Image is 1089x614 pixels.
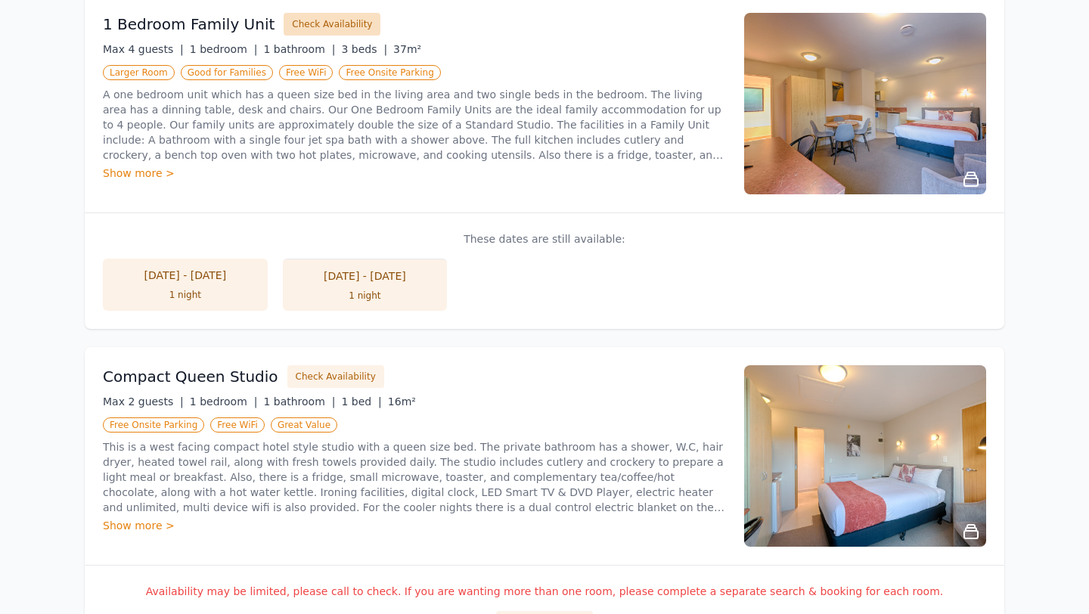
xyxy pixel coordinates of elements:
p: This is a west facing compact hotel style studio with a queen size bed. The private bathroom has ... [103,439,726,515]
p: A one bedroom unit which has a queen size bed in the living area and two single beds in the bedro... [103,87,726,163]
span: Free Onsite Parking [103,417,204,433]
button: Check Availability [287,365,384,388]
h3: Compact Queen Studio [103,366,278,387]
div: Show more > [103,518,726,533]
span: Free WiFi [210,417,265,433]
span: Max 4 guests | [103,43,184,55]
span: 1 bedroom | [190,43,258,55]
div: [DATE] - [DATE] [118,268,253,283]
p: Availability may be limited, please call to check. If you are wanting more than one room, please ... [103,584,986,599]
span: 16m² [388,395,416,408]
span: 1 bedroom | [190,395,258,408]
button: Check Availability [284,13,380,36]
div: Show more > [103,166,726,181]
span: 1 bathroom | [263,395,335,408]
h3: 1 Bedroom Family Unit [103,14,275,35]
span: Larger Room [103,65,175,80]
span: 3 beds | [341,43,387,55]
div: 1 night [118,289,253,301]
span: Max 2 guests | [103,395,184,408]
span: 1 bed | [341,395,381,408]
span: 1 bathroom | [263,43,335,55]
span: Great Value [271,417,337,433]
div: [DATE] - [DATE] [298,268,433,284]
span: Free Onsite Parking [339,65,440,80]
div: 1 night [298,290,433,302]
span: 37m² [393,43,421,55]
p: These dates are still available: [103,231,986,247]
span: Good for Families [181,65,273,80]
span: Free WiFi [279,65,334,80]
